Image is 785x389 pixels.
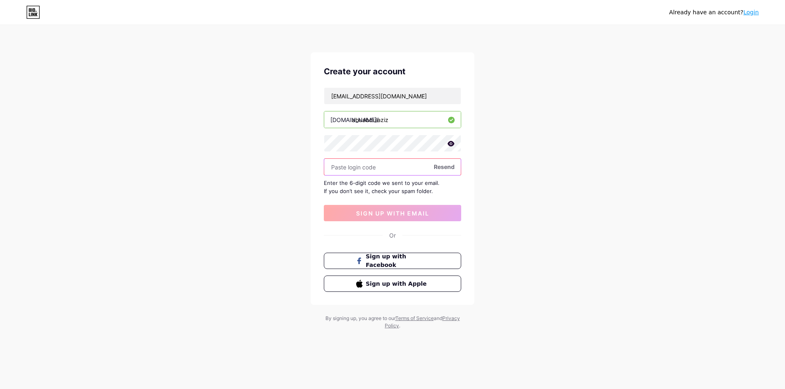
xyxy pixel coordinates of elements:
[324,159,461,175] input: Paste login code
[330,116,379,124] div: [DOMAIN_NAME]/
[389,231,396,240] div: Or
[324,276,461,292] button: Sign up with Apple
[324,65,461,78] div: Create your account
[366,280,429,288] span: Sign up with Apple
[324,111,461,128] input: username
[669,8,759,17] div: Already have an account?
[324,253,461,269] button: Sign up with Facebook
[356,210,429,217] span: sign up with email
[395,315,434,321] a: Terms of Service
[434,162,455,171] span: Resend
[324,88,461,104] input: Email
[324,179,461,195] div: Enter the 6-digit code we sent to your email. If you don’t see it, check your spam folder.
[366,252,429,269] span: Sign up with Facebook
[324,205,461,221] button: sign up with email
[323,315,462,329] div: By signing up, you agree to our and .
[743,9,759,16] a: Login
